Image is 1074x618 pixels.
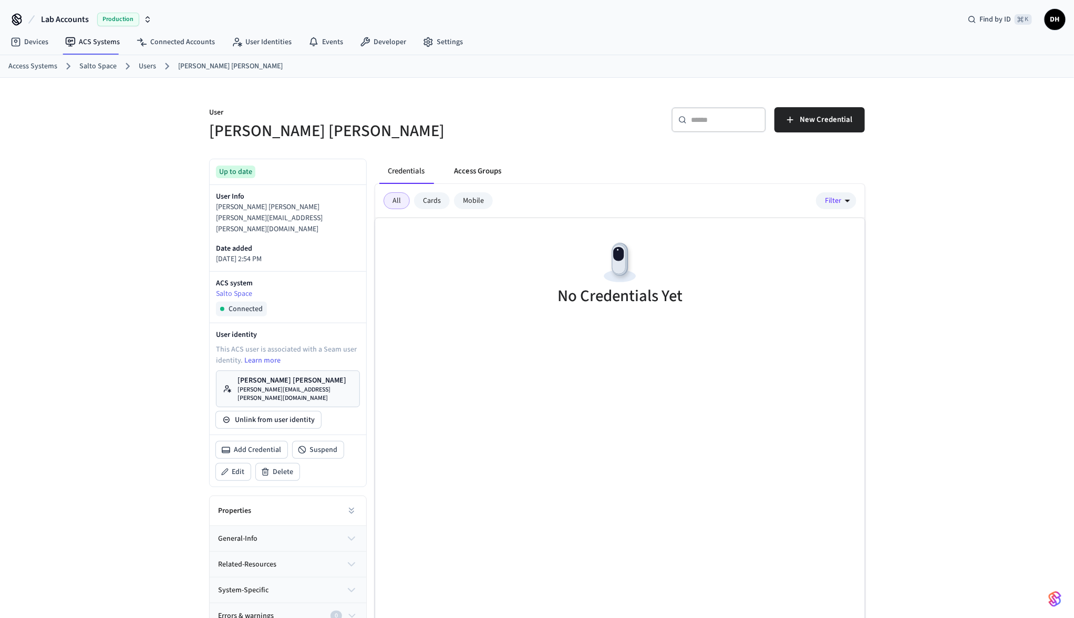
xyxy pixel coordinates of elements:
span: DH [1046,10,1065,29]
div: Find by ID⌘ K [959,10,1040,29]
a: Events [300,33,352,51]
a: [PERSON_NAME] [PERSON_NAME][PERSON_NAME][EMAIL_ADDRESS][PERSON_NAME][DOMAIN_NAME] [216,370,360,407]
button: general-info [210,526,366,551]
p: User identity [216,329,360,340]
a: [PERSON_NAME] [PERSON_NAME] [178,61,283,72]
button: related-resources [210,552,366,577]
div: Up to date [216,166,255,178]
p: [PERSON_NAME] [PERSON_NAME] [237,375,353,386]
button: Delete [256,463,300,480]
span: Suspend [309,445,337,455]
span: ⌘ K [1015,14,1032,25]
a: Salto Space [216,289,360,300]
p: ACS system [216,278,360,289]
p: [PERSON_NAME] [PERSON_NAME] [216,202,360,213]
a: User Identities [223,33,300,51]
a: Connected Accounts [128,33,223,51]
h5: [PERSON_NAME] [PERSON_NAME] [209,120,531,142]
a: Settings [415,33,471,51]
span: Find by ID [979,14,1011,25]
a: ACS Systems [57,33,128,51]
p: [PERSON_NAME][EMAIL_ADDRESS][PERSON_NAME][DOMAIN_NAME] [237,386,353,403]
img: Devices Empty State [596,239,644,286]
h2: Properties [218,506,251,516]
a: Developer [352,33,415,51]
a: Learn more [244,355,281,366]
button: system-specific [210,578,366,603]
div: Cards [414,192,450,209]
img: SeamLogoGradient.69752ec5.svg [1049,591,1061,607]
button: Edit [216,463,251,480]
span: Lab Accounts [41,13,89,26]
button: Suspend [293,441,344,458]
button: Access Groups [446,159,510,184]
span: Add Credential [234,445,281,455]
p: This ACS user is associated with a Seam user identity. [216,344,360,366]
p: User [209,107,531,120]
span: general-info [218,533,257,544]
span: Edit [232,467,244,477]
button: Unlink from user identity [216,411,321,428]
a: Access Systems [8,61,57,72]
button: New Credential [774,107,865,132]
h5: No Credentials Yet [557,285,683,307]
div: Mobile [454,192,493,209]
a: Users [139,61,156,72]
span: related-resources [218,559,276,570]
span: Production [97,13,139,26]
button: Credentials [379,159,433,184]
p: Date added [216,243,360,254]
button: Filter [816,192,856,209]
a: Devices [2,33,57,51]
p: [PERSON_NAME][EMAIL_ADDRESS][PERSON_NAME][DOMAIN_NAME] [216,213,360,235]
span: system-specific [218,585,268,596]
p: User Info [216,191,360,202]
span: Connected [229,304,263,314]
button: DH [1045,9,1066,30]
span: New Credential [800,113,852,127]
span: Delete [273,467,293,477]
button: Add Credential [216,441,287,458]
p: [DATE] 2:54 PM [216,254,360,265]
a: Salto Space [79,61,117,72]
div: All [384,192,410,209]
